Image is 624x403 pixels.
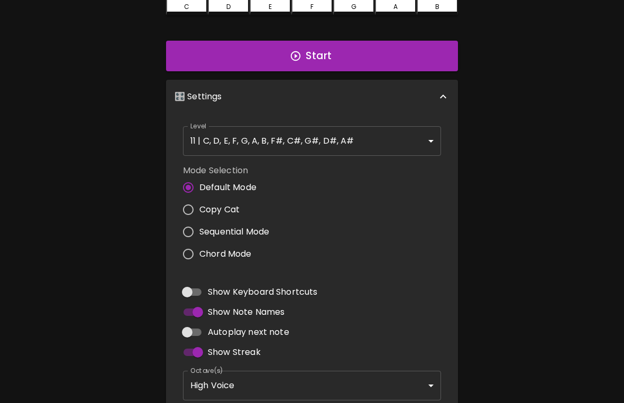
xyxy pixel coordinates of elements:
button: Start [166,41,458,71]
label: Mode Selection [183,164,278,176]
span: Sequential Mode [199,226,269,238]
p: 🎛️ Settings [175,90,222,103]
div: G [351,2,356,12]
label: Level [190,121,207,130]
span: Show Streak [208,346,261,359]
div: C [184,2,189,12]
div: E [269,2,272,12]
div: D [226,2,231,12]
div: High Voice [183,371,441,400]
span: Chord Mode [199,248,252,260]
div: 🎛️ Settings [166,80,458,114]
span: Copy Cat [199,203,240,216]
label: Octave(s) [190,366,224,375]
div: 11 | C, D, E, F, G, A, B, F#, C#, G#, D#, A# [183,126,441,156]
span: Autoplay next note [208,326,289,339]
div: F [310,2,314,12]
span: Show Note Names [208,306,285,318]
span: Show Keyboard Shortcuts [208,286,317,298]
span: Default Mode [199,181,256,194]
div: B [435,2,439,12]
div: A [393,2,398,12]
